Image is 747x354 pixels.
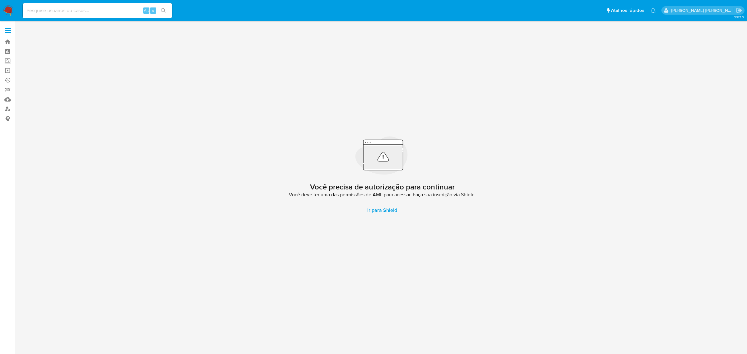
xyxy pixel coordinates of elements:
[152,7,154,13] span: s
[360,203,405,218] a: Ir para Shield
[289,192,476,198] span: Você deve ter uma das permissões de AML para acessar. Faça sua inscrição via Shield.
[671,7,734,13] p: emerson.gomes@mercadopago.com.br
[736,7,742,14] a: Sair
[157,6,170,15] button: search-icon
[310,182,455,192] h2: Você precisa de autorização para continuar
[367,203,397,218] span: Ir para Shield
[651,8,656,13] a: Notificações
[23,7,172,15] input: Pesquise usuários ou casos...
[144,7,149,13] span: Alt
[611,7,644,14] span: Atalhos rápidos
